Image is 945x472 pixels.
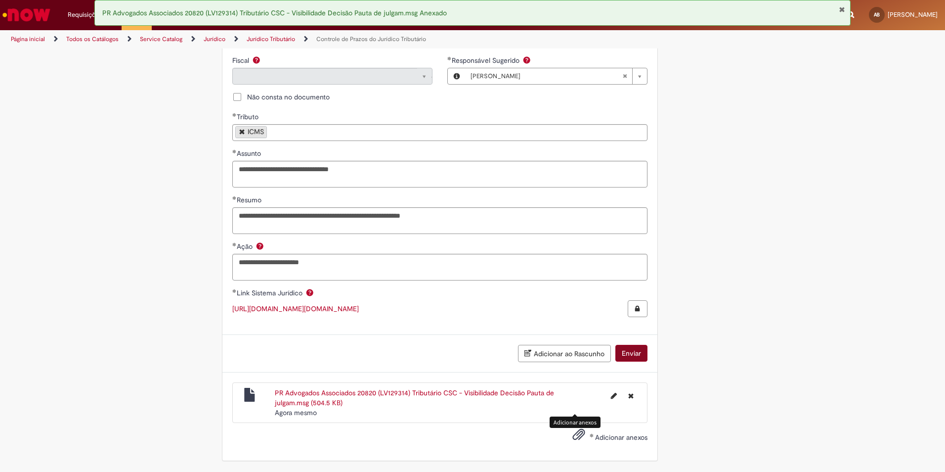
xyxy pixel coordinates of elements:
[617,68,632,84] abbr: Limpar campo Responsável Sugerido
[232,113,237,117] span: Obrigatório Preenchido
[570,425,588,448] button: Adicionar anexos
[232,55,263,65] label: Somente leitura - Fiscal
[1,5,52,25] img: ServiceNow
[232,196,237,200] span: Obrigatório Preenchido
[237,112,260,121] span: Tributo
[11,35,45,43] a: Página inicial
[239,128,245,135] a: Remover ICMS de Tributo
[251,56,262,64] span: Ajuda para Fiscal
[68,10,102,20] span: Requisições
[237,288,304,297] span: Link Sistema Jurídico
[247,92,330,102] span: Não consta no documento
[7,30,623,48] ul: Trilhas de página
[448,68,466,84] button: Responsável Sugerido, Visualizar este registro Natalia Godas Oliveira
[232,242,237,246] span: Obrigatório Preenchido
[518,345,611,362] button: Adicionar ao Rascunho
[237,195,263,204] span: Resumo
[102,8,447,17] span: PR Advogados Associados 20820 (LV129314) Tributário CSC - Visibilidade Decisão Pauta de julgam.ms...
[304,288,316,296] span: Ajuda para Link Sistema Jurídico
[232,207,647,234] textarea: Resumo
[521,56,533,64] span: Ajuda para Responsável Sugerido
[628,300,647,317] button: Editar Link Sistema Jurídico
[275,408,317,417] span: Agora mesmo
[471,68,622,84] span: [PERSON_NAME]
[466,68,647,84] a: [PERSON_NAME]Limpar campo Responsável Sugerido
[66,35,119,43] a: Todos os Catálogos
[232,68,432,85] a: Limpar campo Fiscal
[888,10,938,19] span: [PERSON_NAME]
[232,56,251,65] span: Fiscal
[247,35,295,43] a: Jurídico Tributário
[237,149,263,158] span: Assunto
[254,242,266,250] span: Ajuda para Ação
[140,35,182,43] a: Service Catalog
[237,242,255,251] span: Ação
[248,128,264,135] div: ICMS
[232,149,237,153] span: Obrigatório Preenchido
[316,35,426,43] a: Controle de Prazos do Jurídico Tributário
[447,55,533,65] label: Responsável Sugerido
[839,5,845,13] button: Fechar Notificação
[550,417,601,428] div: Adicionar anexos
[232,254,647,281] textarea: Ação
[275,388,554,407] a: PR Advogados Associados 20820 (LV129314) Tributário CSC - Visibilidade Decisão Pauta de julgam.ms...
[452,56,521,65] span: Somente leitura - Responsável Sugerido
[232,300,359,317] a: [URL][DOMAIN_NAME][DOMAIN_NAME]
[447,56,452,60] span: Obrigatório Preenchido
[595,433,647,442] span: Adicionar anexos
[204,35,225,43] a: Jurídico
[275,408,317,417] time: 30/09/2025 15:26:57
[622,388,640,404] button: Excluir PR Advogados Associados 20820 (LV129314) Tributário CSC - Visibilidade Decisão Pauta de j...
[874,11,880,18] span: AB
[232,289,237,293] span: Obrigatório Preenchido
[615,345,647,362] button: Enviar
[605,388,623,404] button: Editar nome de arquivo PR Advogados Associados 20820 (LV129314) Tributário CSC - Visibilidade Dec...
[232,161,647,188] textarea: Assunto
